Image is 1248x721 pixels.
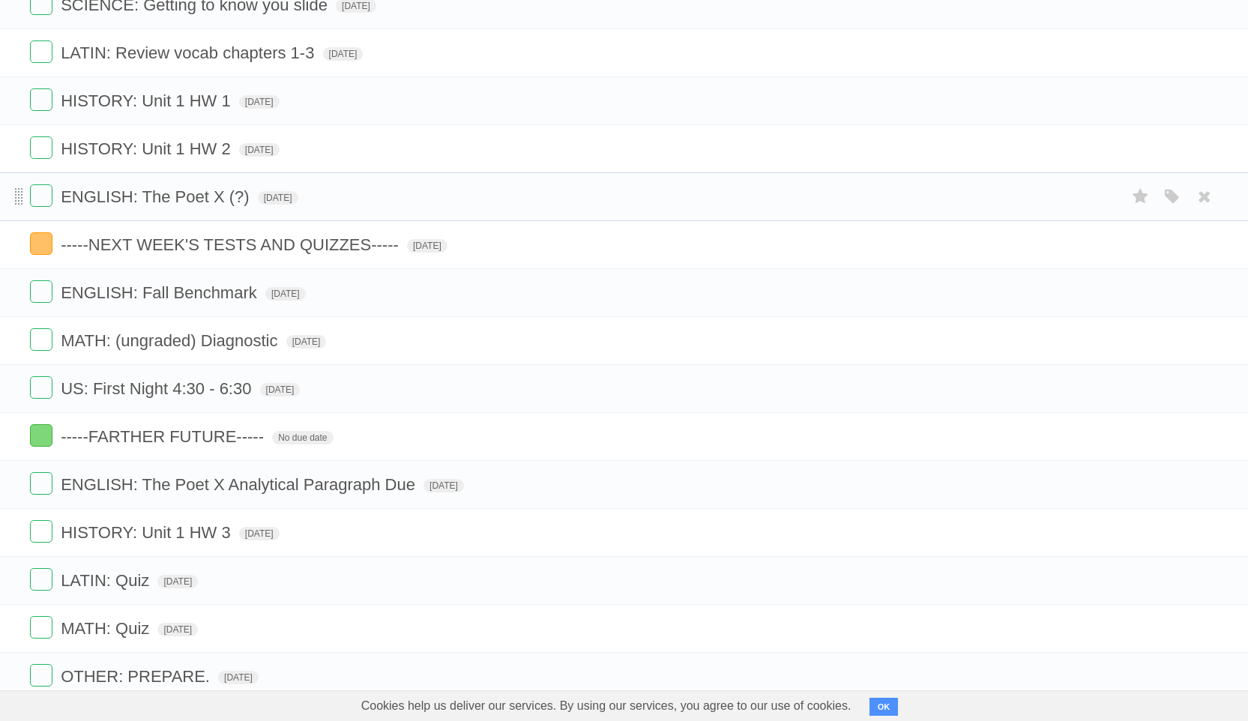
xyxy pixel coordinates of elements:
[30,616,52,639] label: Done
[157,623,198,636] span: [DATE]
[30,184,52,207] label: Done
[260,383,301,396] span: [DATE]
[1127,184,1155,209] label: Star task
[30,424,52,447] label: Done
[30,568,52,591] label: Done
[346,691,866,721] span: Cookies help us deliver our services. By using our services, you agree to our use of cookies.
[157,575,198,588] span: [DATE]
[61,619,153,638] span: MATH: Quiz
[323,47,364,61] span: [DATE]
[30,88,52,111] label: Done
[30,376,52,399] label: Done
[869,698,899,716] button: OK
[30,40,52,63] label: Done
[30,472,52,495] label: Done
[30,136,52,159] label: Done
[407,239,447,253] span: [DATE]
[30,520,52,543] label: Done
[272,431,333,444] span: No due date
[61,667,214,686] span: OTHER: PREPARE.
[30,280,52,303] label: Done
[30,328,52,351] label: Done
[61,283,261,302] span: ENGLISH: Fall Benchmark
[61,571,153,590] span: LATIN: Quiz
[61,523,235,542] span: HISTORY: Unit 1 HW 3
[61,331,281,350] span: MATH: (ungraded) Diagnostic
[258,191,298,205] span: [DATE]
[61,43,318,62] span: LATIN: Review vocab chapters 1-3
[239,95,280,109] span: [DATE]
[265,287,306,301] span: [DATE]
[218,671,259,684] span: [DATE]
[61,427,268,446] span: -----FARTHER FUTURE-----
[239,527,280,540] span: [DATE]
[30,664,52,687] label: Done
[30,232,52,255] label: Done
[61,91,235,110] span: HISTORY: Unit 1 HW 1
[61,187,253,206] span: ENGLISH: The Poet X (?)
[61,235,403,254] span: -----NEXT WEEK'S TESTS AND QUIZZES-----
[286,335,327,349] span: [DATE]
[61,139,235,158] span: HISTORY: Unit 1 HW 2
[239,143,280,157] span: [DATE]
[61,475,419,494] span: ENGLISH: The Poet X Analytical Paragraph Due
[423,479,464,492] span: [DATE]
[61,379,255,398] span: US: First Night 4:30 - 6:30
